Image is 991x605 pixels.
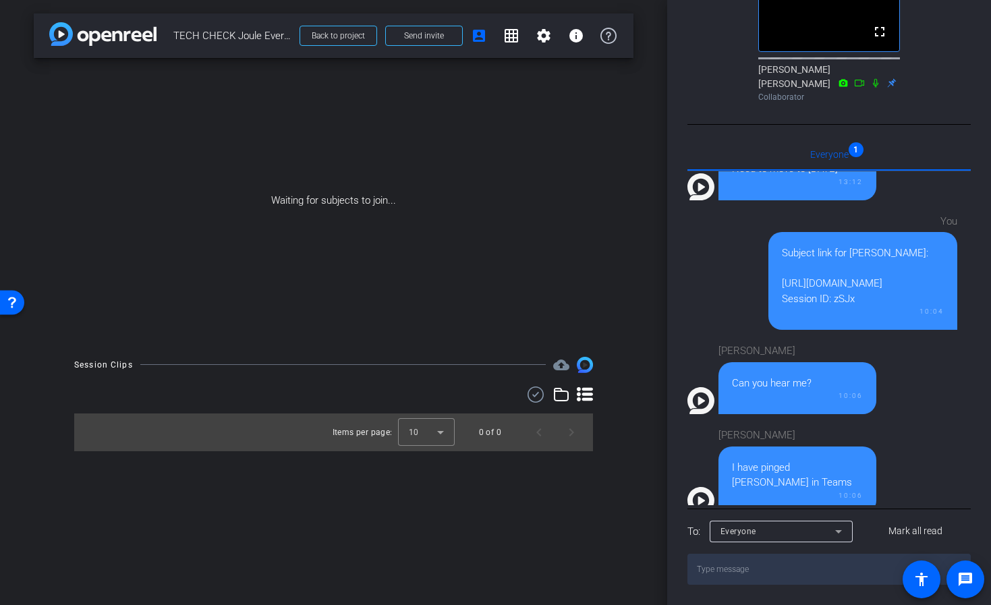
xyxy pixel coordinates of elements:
div: I have pinged [PERSON_NAME] in Teams [732,460,863,490]
div: Collaborator [758,91,900,103]
button: Next page [555,416,588,449]
span: Destinations for your clips [553,357,569,373]
img: app-logo [49,22,157,46]
div: You [768,214,957,229]
div: 10:04 [782,306,944,316]
span: Back to project [312,31,365,40]
div: 0 of 0 [479,426,501,439]
button: Send invite [385,26,463,46]
span: TECH CHECK Joule Everywhere - 100 - Keynote [173,22,291,49]
div: [PERSON_NAME] [718,343,876,359]
div: [PERSON_NAME] [PERSON_NAME] [758,63,900,103]
span: Everyone [810,150,849,159]
div: Session Clips [74,358,133,372]
div: 13:12 [732,177,863,187]
img: Profile [687,173,714,200]
mat-icon: message [957,571,973,587]
div: Can you hear me? [732,376,863,391]
img: Profile [687,487,714,514]
div: 10:06 [732,490,863,500]
mat-icon: account_box [471,28,487,44]
img: Session clips [577,357,593,373]
div: Items per page: [333,426,393,439]
button: Back to project [300,26,377,46]
span: Everyone [720,527,756,536]
mat-icon: info [568,28,584,44]
mat-icon: cloud_upload [553,357,569,373]
div: [PERSON_NAME] [718,428,876,443]
span: Send invite [404,30,444,41]
img: Profile [687,387,714,414]
div: To: [687,524,700,540]
div: Subject link for [PERSON_NAME]: [URL][DOMAIN_NAME] Session ID: zSJx [782,246,944,306]
mat-icon: grid_on [503,28,519,44]
button: Previous page [523,416,555,449]
button: Mark all read [861,519,971,544]
div: Waiting for subjects to join... [34,58,633,343]
span: Mark all read [888,524,942,538]
mat-icon: fullscreen [872,24,888,40]
div: 10:06 [732,391,863,401]
mat-icon: settings [536,28,552,44]
mat-icon: accessibility [913,571,930,587]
